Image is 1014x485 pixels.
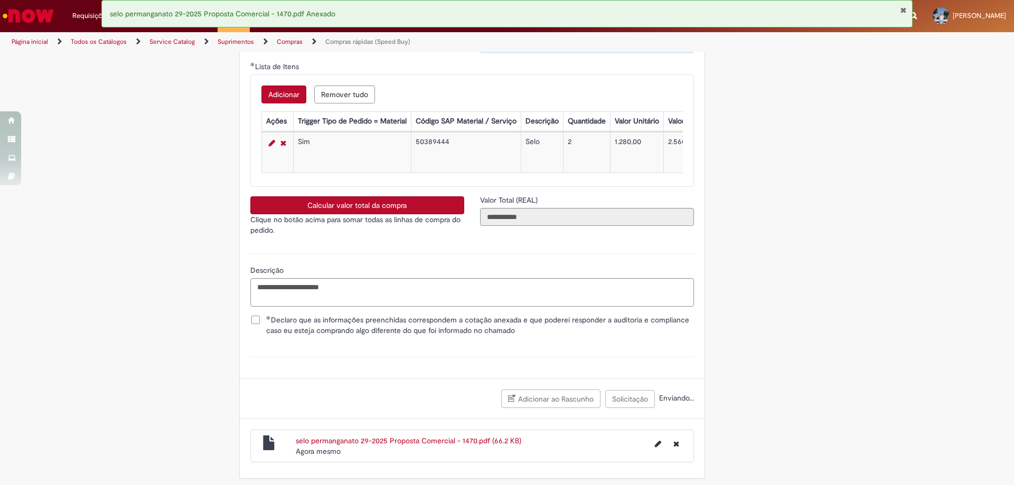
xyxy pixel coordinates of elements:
button: Calcular valor total da compra [250,196,464,214]
td: 1.280,00 [610,132,663,173]
span: Declaro que as informações preenchidas correspondem a cotação anexada e que poderei responder a a... [266,315,694,336]
a: Todos os Catálogos [71,37,127,46]
span: Obrigatório Preenchido [266,316,271,320]
input: Valor Total (REAL) [480,208,694,226]
a: Página inicial [12,37,48,46]
span: Agora mesmo [296,446,341,456]
td: 2.560,00 [663,132,731,173]
td: Selo [521,132,563,173]
button: Remove all rows for Lista de Itens [314,85,375,103]
a: selo permanganato 29-2025 Proposta Comercial - 1470.pdf (66.2 KB) [296,436,521,445]
th: Trigger Tipo de Pedido = Material [293,112,411,131]
span: Requisições [72,11,109,21]
td: Sim [293,132,411,173]
a: Service Catalog [149,37,195,46]
span: selo permanganato 29-2025 Proposta Comercial - 1470.pdf Anexado [110,9,335,18]
label: Somente leitura - Valor Total (REAL) [480,195,540,205]
time: 29/09/2025 11:45:57 [296,446,341,456]
span: Lista de Itens [255,62,301,71]
ul: Trilhas de página [8,32,668,52]
button: Editar nome de arquivo selo permanganato 29-2025 Proposta Comercial - 1470.pdf [649,435,668,452]
button: Fechar Notificação [900,6,907,14]
span: Enviando... [657,393,694,403]
th: Ações [261,112,293,131]
a: Compras rápidas (Speed Buy) [325,37,410,46]
button: Add a row for Lista de Itens [261,85,306,103]
a: Suprimentos [218,37,254,46]
th: Descrição [521,112,563,131]
span: Descrição [250,265,286,275]
th: Código SAP Material / Serviço [411,112,521,131]
th: Valor Total Moeda [663,112,731,131]
img: ServiceNow [1,5,55,26]
span: [PERSON_NAME] [953,11,1006,20]
td: 2 [563,132,610,173]
th: Quantidade [563,112,610,131]
a: Remover linha 1 [278,137,289,149]
textarea: Descrição [250,278,694,307]
p: Clique no botão acima para somar todas as linhas de compra do pedido. [250,214,464,235]
button: Excluir selo permanganato 29-2025 Proposta Comercial - 1470.pdf [667,435,686,452]
span: Obrigatório Preenchido [250,62,255,66]
th: Valor Unitário [610,112,663,131]
a: Compras [277,37,303,46]
a: Editar Linha 1 [266,137,278,149]
td: 50389444 [411,132,521,173]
